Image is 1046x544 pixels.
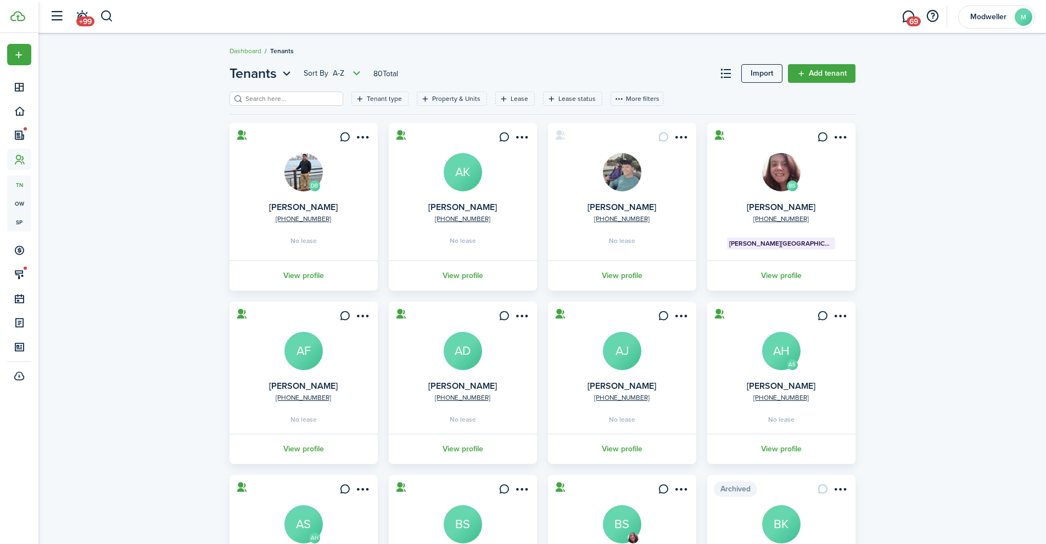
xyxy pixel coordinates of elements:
button: Open menu [354,132,371,146]
span: No lease [450,416,476,423]
span: A-Z [333,68,344,79]
button: Open menu [672,132,690,146]
button: Open menu [304,67,363,80]
filter-tag: Open filter [351,92,409,106]
a: AK [444,153,482,191]
a: View profile [546,260,698,291]
filter-tag-label: Lease [511,94,528,104]
a: View profile [228,434,379,464]
a: BS [444,505,482,543]
filter-tag: Open filter [543,92,602,106]
a: View profile [546,434,698,464]
a: [PHONE_NUMBER] [594,214,650,224]
img: Albaro Lopez Perez [284,153,323,191]
span: No lease [609,237,635,244]
button: Open menu [230,64,294,83]
span: 69 [907,16,921,26]
a: Dashboard [230,46,261,56]
span: Tenants [270,46,294,56]
a: [PHONE_NUMBER] [594,393,650,403]
a: [PERSON_NAME] [747,201,815,213]
button: Open menu [831,484,849,498]
button: Open sidebar [46,6,67,27]
filter-tag: Open filter [417,92,487,106]
a: BK [762,505,801,543]
filter-tag-label: Property & Units [432,94,480,104]
a: Add tenant [788,64,855,83]
a: View profile [706,260,857,291]
span: No lease [609,416,635,423]
a: ow [7,194,31,213]
a: [PERSON_NAME] [428,379,497,392]
button: Open menu [354,310,371,325]
avatar-text: AS [787,359,798,370]
a: [PERSON_NAME] [428,201,497,213]
avatar-text: M [1015,8,1032,26]
button: Open menu [7,44,31,65]
span: No lease [450,237,476,244]
span: Archived [714,481,757,497]
button: Open menu [672,484,690,498]
a: [PERSON_NAME] [588,201,656,213]
a: View profile [387,434,539,464]
a: Import [741,64,782,83]
avatar-text: DB [309,180,320,191]
span: No lease [768,416,795,423]
a: sp [7,213,31,231]
a: Messaging [898,3,919,31]
a: [PHONE_NUMBER] [753,214,809,224]
img: Alex Lake [603,153,641,191]
input: Search here... [243,94,339,104]
span: [PERSON_NAME][GEOGRAPHIC_DATA], Unit A204 [729,239,833,248]
img: Allison Sullivan [628,532,639,543]
a: AS [284,505,323,543]
span: Sort by [304,68,333,79]
a: [PHONE_NUMBER] [435,214,490,224]
avatar-text: BS [787,180,798,191]
a: [PERSON_NAME] [747,379,815,392]
a: View profile [228,260,379,291]
filter-tag: Open filter [495,92,535,106]
span: Modweller [966,13,1010,21]
a: [PHONE_NUMBER] [435,393,490,403]
span: No lease [290,237,317,244]
a: AJ [603,332,641,370]
a: [PHONE_NUMBER] [753,393,809,403]
span: +99 [76,16,94,26]
a: [PHONE_NUMBER] [276,393,331,403]
button: Tenants [230,64,294,83]
a: AD [444,332,482,370]
a: [PERSON_NAME] [588,379,656,392]
a: View profile [706,434,857,464]
button: More filters [611,92,663,106]
a: Allison Sullivan [762,153,801,191]
button: Open resource center [923,7,942,26]
button: Open menu [513,310,530,325]
a: AF [284,332,323,370]
button: Search [100,7,114,26]
a: View profile [387,260,539,291]
button: Open menu [831,132,849,146]
a: BS [603,505,641,543]
a: Notifications [71,3,92,31]
a: AH [762,332,801,370]
span: Tenants [230,64,277,83]
filter-tag-label: Tenant type [367,94,402,104]
button: Open menu [513,132,530,146]
img: TenantCloud [10,11,25,21]
a: [PHONE_NUMBER] [276,214,331,224]
filter-tag-label: Lease status [558,94,596,104]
